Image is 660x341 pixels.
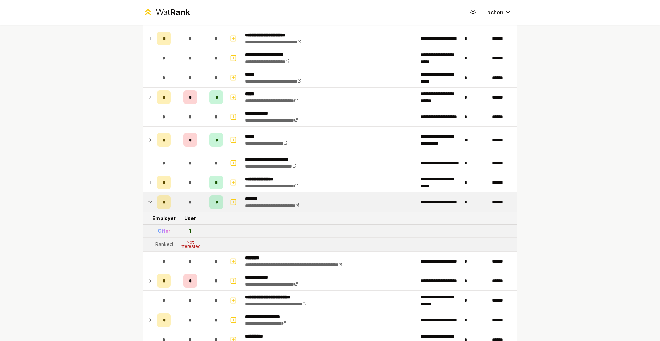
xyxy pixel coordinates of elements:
button: achon [482,6,517,19]
div: 1 [189,228,191,234]
div: Ranked [155,241,173,248]
div: Offer [158,228,170,234]
span: achon [487,8,503,16]
a: WatRank [143,7,190,18]
span: Rank [170,7,190,17]
div: Wat [156,7,190,18]
td: User [174,212,207,224]
td: Employer [154,212,174,224]
div: Not Interested [176,240,204,249]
